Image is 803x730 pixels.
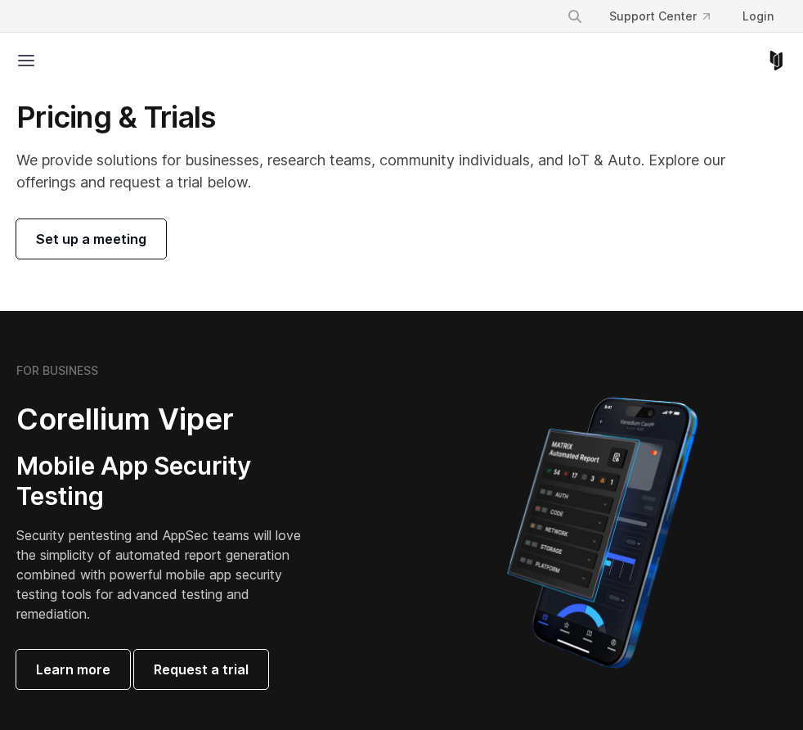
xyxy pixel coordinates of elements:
button: Search [560,2,590,31]
div: Navigation Menu [554,2,787,31]
a: Learn more [16,650,130,689]
a: Login [729,2,787,31]
h3: Mobile App Security Testing [16,451,323,512]
span: Learn more [36,660,110,679]
h6: FOR BUSINESS [16,363,98,378]
h1: Pricing & Trials [16,99,787,136]
p: We provide solutions for businesses, research teams, community individuals, and IoT & Auto. Explo... [16,149,787,193]
a: Support Center [596,2,723,31]
h2: Corellium Viper [16,401,323,438]
a: Request a trial [134,650,268,689]
span: Set up a meeting [36,229,146,249]
a: Set up a meeting [16,219,166,259]
span: Request a trial [154,660,249,679]
p: Security pentesting and AppSec teams will love the simplicity of automated report generation comb... [16,525,323,624]
a: Corellium Home [766,51,787,70]
img: Corellium MATRIX automated report on iPhone showing app vulnerability test results across securit... [479,390,725,676]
